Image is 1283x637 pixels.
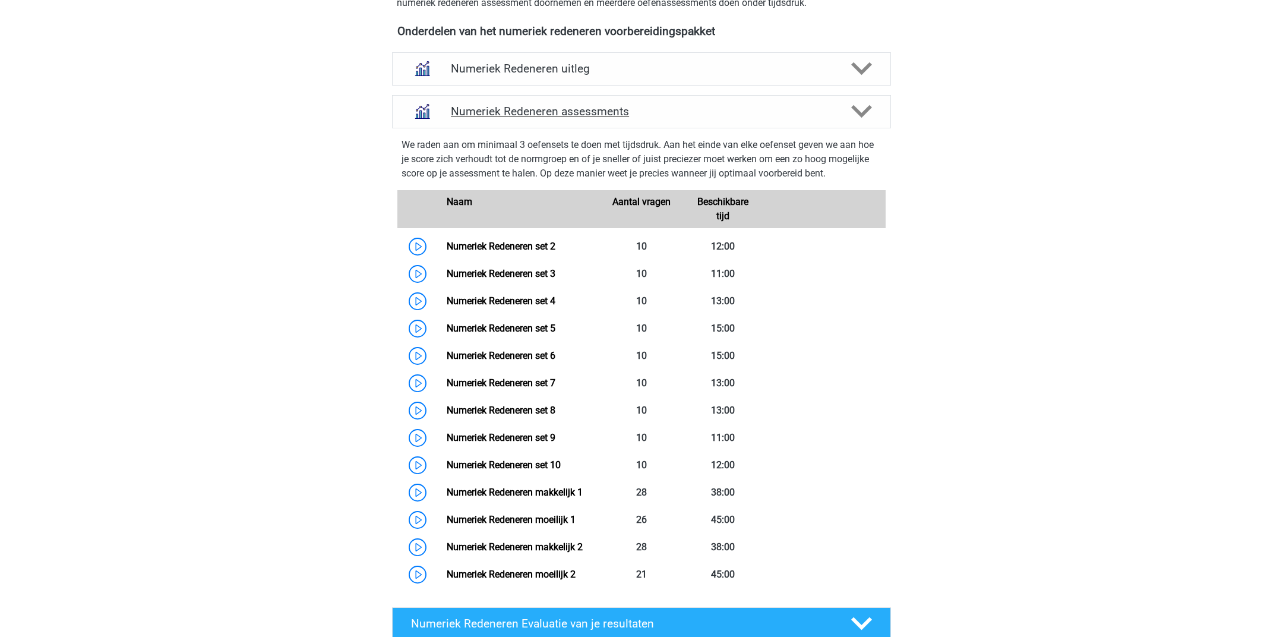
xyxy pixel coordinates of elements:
[447,459,561,471] a: Numeriek Redeneren set 10
[682,195,763,223] div: Beschikbare tijd
[411,617,832,630] h4: Numeriek Redeneren Evaluatie van je resultaten
[447,268,555,279] a: Numeriek Redeneren set 3
[447,377,555,389] a: Numeriek Redeneren set 7
[447,241,555,252] a: Numeriek Redeneren set 2
[387,52,896,86] a: uitleg Numeriek Redeneren uitleg
[451,105,832,118] h4: Numeriek Redeneren assessments
[601,195,682,223] div: Aantal vragen
[447,541,583,553] a: Numeriek Redeneren makkelijk 2
[407,96,437,127] img: numeriek redeneren assessments
[447,487,583,498] a: Numeriek Redeneren makkelijk 1
[387,95,896,128] a: assessments Numeriek Redeneren assessments
[447,432,555,443] a: Numeriek Redeneren set 9
[447,405,555,416] a: Numeriek Redeneren set 8
[402,138,881,181] p: We raden aan om minimaal 3 oefensets te doen met tijdsdruk. Aan het einde van elke oefenset geven...
[451,62,832,75] h4: Numeriek Redeneren uitleg
[407,53,437,84] img: numeriek redeneren uitleg
[447,514,576,525] a: Numeriek Redeneren moeilijk 1
[438,195,601,223] div: Naam
[447,295,555,307] a: Numeriek Redeneren set 4
[447,569,576,580] a: Numeriek Redeneren moeilijk 2
[397,24,886,38] h4: Onderdelen van het numeriek redeneren voorbereidingspakket
[447,350,555,361] a: Numeriek Redeneren set 6
[447,323,555,334] a: Numeriek Redeneren set 5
